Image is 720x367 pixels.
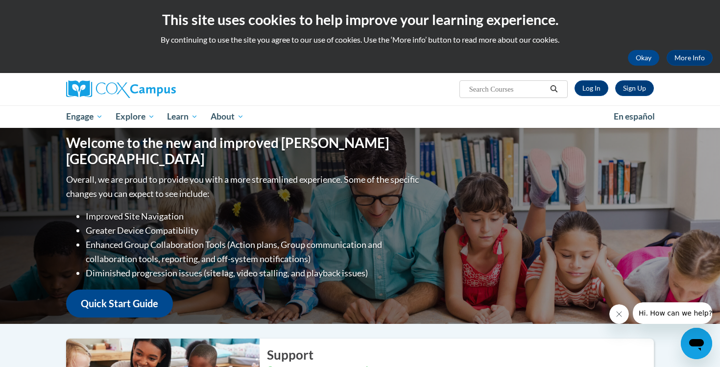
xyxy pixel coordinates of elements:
li: Improved Site Navigation [86,209,421,223]
a: Register [615,80,654,96]
div: Main menu [51,105,669,128]
iframe: Button to launch messaging window [681,328,712,359]
span: About [211,111,244,122]
li: Greater Device Compatibility [86,223,421,238]
span: Engage [66,111,103,122]
span: En español [614,111,655,122]
h1: Welcome to the new and improved [PERSON_NAME][GEOGRAPHIC_DATA] [66,135,421,168]
a: En español [607,106,661,127]
h2: Support [267,346,654,364]
iframe: Close message [609,304,629,324]
a: More Info [667,50,713,66]
iframe: Message from company [633,302,712,324]
button: Okay [628,50,659,66]
span: Explore [116,111,155,122]
a: Cox Campus [66,80,252,98]
input: Search Courses [468,83,547,95]
li: Diminished progression issues (site lag, video stalling, and playback issues) [86,266,421,280]
a: Log In [575,80,608,96]
p: By continuing to use the site you agree to our use of cookies. Use the ‘More info’ button to read... [7,34,713,45]
p: Overall, we are proud to provide you with a more streamlined experience. Some of the specific cha... [66,172,421,201]
h2: This site uses cookies to help improve your learning experience. [7,10,713,29]
a: Learn [161,105,204,128]
span: Learn [167,111,198,122]
a: About [204,105,250,128]
a: Quick Start Guide [66,290,173,318]
a: Engage [60,105,109,128]
li: Enhanced Group Collaboration Tools (Action plans, Group communication and collaboration tools, re... [86,238,421,266]
button: Search [547,83,561,95]
img: Cox Campus [66,80,176,98]
a: Explore [109,105,161,128]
